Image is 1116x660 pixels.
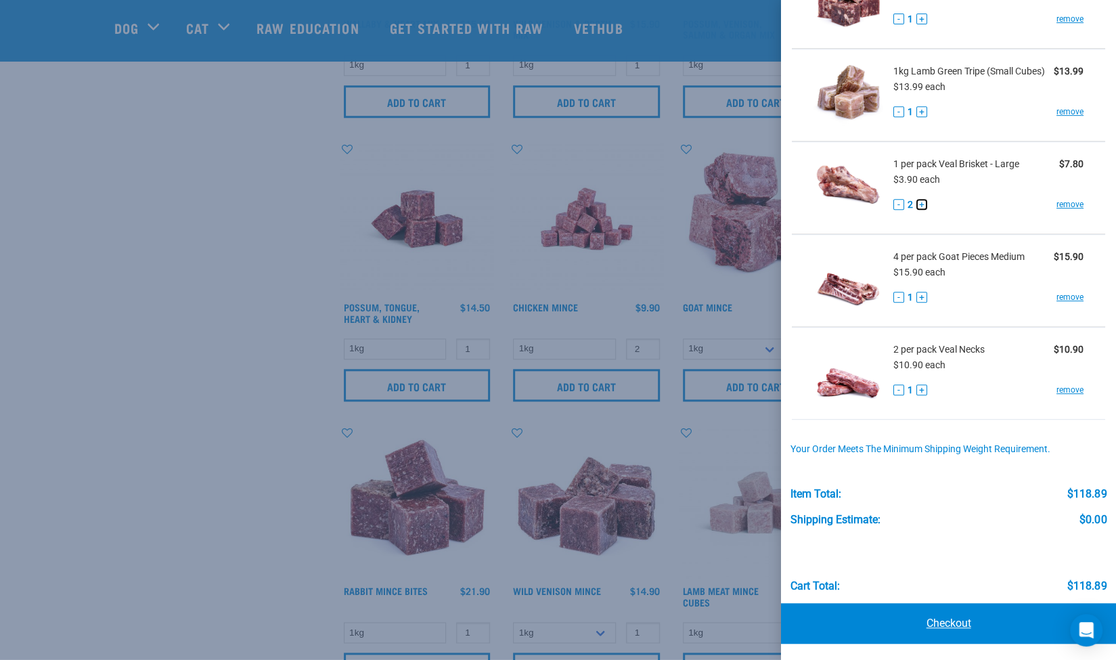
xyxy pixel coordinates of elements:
button: - [893,106,904,117]
span: 1kg Lamb Green Tripe (Small Cubes) [893,64,1045,79]
img: Lamb Green Tripe (Small Cubes) [813,60,883,130]
button: - [893,292,904,303]
span: $10.90 each [893,359,945,370]
strong: $15.90 [1054,251,1084,262]
span: 2 [908,198,913,212]
div: $118.89 [1067,580,1107,592]
div: Item Total: [790,488,841,500]
span: 1 per pack Veal Brisket - Large [893,157,1019,171]
strong: $10.90 [1054,344,1084,355]
a: remove [1056,198,1084,211]
span: $3.90 each [893,174,940,185]
a: remove [1056,384,1084,396]
strong: $7.80 [1059,158,1084,169]
div: Open Intercom Messenger [1070,614,1102,646]
a: remove [1056,13,1084,25]
span: 1 [908,383,913,397]
a: remove [1056,291,1084,303]
button: + [916,106,927,117]
strong: $13.99 [1054,66,1084,76]
img: Veal Necks [813,338,883,408]
span: 1 [908,290,913,305]
button: - [893,14,904,24]
button: + [916,292,927,303]
span: 2 per pack Veal Necks [893,343,985,357]
button: - [893,199,904,210]
img: Goat Pieces Medium [813,246,883,315]
div: Shipping Estimate: [790,514,880,526]
div: Your order meets the minimum shipping weight requirement. [790,444,1107,455]
span: 1 [908,105,913,119]
a: remove [1056,106,1084,118]
button: - [893,384,904,395]
div: Cart total: [790,580,840,592]
a: Checkout [781,603,1116,644]
button: + [916,384,927,395]
span: $13.99 each [893,81,945,92]
button: + [916,14,927,24]
span: 4 per pack Goat Pieces Medium [893,250,1025,264]
img: Veal Brisket - Large [813,153,883,223]
span: 1 [908,12,913,26]
button: + [916,199,927,210]
div: $0.00 [1079,514,1107,526]
span: $15.90 each [893,267,945,278]
div: $118.89 [1067,488,1107,500]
